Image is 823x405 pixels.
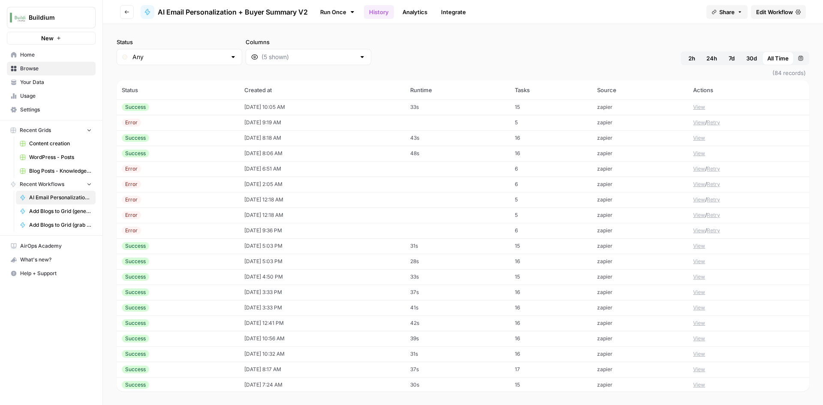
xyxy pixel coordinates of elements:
[122,180,141,188] div: Error
[719,8,735,16] span: Share
[592,223,688,238] td: zapier
[592,161,688,177] td: zapier
[688,115,809,130] td: /
[592,81,688,99] th: Source
[261,53,355,61] input: (5 shown)
[239,331,405,346] td: [DATE] 10:56 AM
[239,81,405,99] th: Created at
[693,242,705,250] button: View
[239,99,405,115] td: [DATE] 10:05 AM
[29,194,92,201] span: AI Email Personalization + Buyer Summary V2
[239,115,405,130] td: [DATE] 9:19 AM
[7,178,96,191] button: Recent Workflows
[405,377,510,393] td: 30s
[510,146,592,161] td: 16
[592,130,688,146] td: zapier
[510,346,592,362] td: 16
[16,204,96,218] a: Add Blogs to Grid (generate AI image)
[688,161,809,177] td: /
[122,319,149,327] div: Success
[510,377,592,393] td: 15
[20,126,51,134] span: Recent Grids
[117,65,809,81] span: (84 records)
[16,191,96,204] a: AI Email Personalization + Buyer Summary V2
[239,161,405,177] td: [DATE] 6:51 AM
[682,51,701,65] button: 2h
[751,5,806,19] a: Edit Workflow
[122,211,141,219] div: Error
[592,269,688,285] td: zapier
[688,207,809,223] td: /
[20,78,92,86] span: Your Data
[7,32,96,45] button: New
[41,34,54,42] span: New
[405,331,510,346] td: 39s
[707,211,720,219] button: Retry
[693,150,705,157] button: View
[239,269,405,285] td: [DATE] 4:50 PM
[122,273,149,281] div: Success
[122,103,149,111] div: Success
[122,381,149,389] div: Success
[688,192,809,207] td: /
[510,315,592,331] td: 16
[746,54,757,63] span: 30d
[122,150,149,157] div: Success
[706,5,748,19] button: Share
[239,177,405,192] td: [DATE] 2:05 AM
[7,253,95,266] div: What's new?
[693,381,705,389] button: View
[132,53,226,61] input: Any
[510,99,592,115] td: 15
[722,51,741,65] button: 7d
[7,89,96,103] a: Usage
[29,207,92,215] span: Add Blogs to Grid (generate AI image)
[592,207,688,223] td: zapier
[707,119,720,126] button: Retry
[405,285,510,300] td: 37s
[141,5,308,19] a: AI Email Personalization + Buyer Summary V2
[122,196,141,204] div: Error
[592,99,688,115] td: zapier
[729,54,735,63] span: 7d
[693,227,705,234] button: View
[693,288,705,296] button: View
[7,7,96,28] button: Workspace: Buildium
[405,238,510,254] td: 31s
[510,269,592,285] td: 15
[693,134,705,142] button: View
[693,335,705,342] button: View
[7,239,96,253] a: AirOps Academy
[510,238,592,254] td: 15
[592,362,688,377] td: zapier
[510,192,592,207] td: 5
[693,304,705,312] button: View
[239,362,405,377] td: [DATE] 8:17 AM
[122,134,149,142] div: Success
[29,13,81,22] span: Buildium
[693,366,705,373] button: View
[122,350,149,358] div: Success
[693,319,705,327] button: View
[510,130,592,146] td: 16
[239,285,405,300] td: [DATE] 3:33 PM
[122,165,141,173] div: Error
[239,377,405,393] td: [DATE] 7:24 AM
[693,103,705,111] button: View
[239,207,405,223] td: [DATE] 12:18 AM
[158,7,308,17] span: AI Email Personalization + Buyer Summary V2
[592,254,688,269] td: zapier
[405,99,510,115] td: 33s
[707,196,720,204] button: Retry
[239,254,405,269] td: [DATE] 5:03 PM
[117,81,239,99] th: Status
[688,81,809,99] th: Actions
[16,218,96,232] a: Add Blogs to Grid (grab Getty image)
[592,285,688,300] td: zapier
[707,227,720,234] button: Retry
[693,119,705,126] button: View
[510,177,592,192] td: 6
[436,5,471,19] a: Integrate
[16,137,96,150] a: Content creation
[29,153,92,161] span: WordPress - Posts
